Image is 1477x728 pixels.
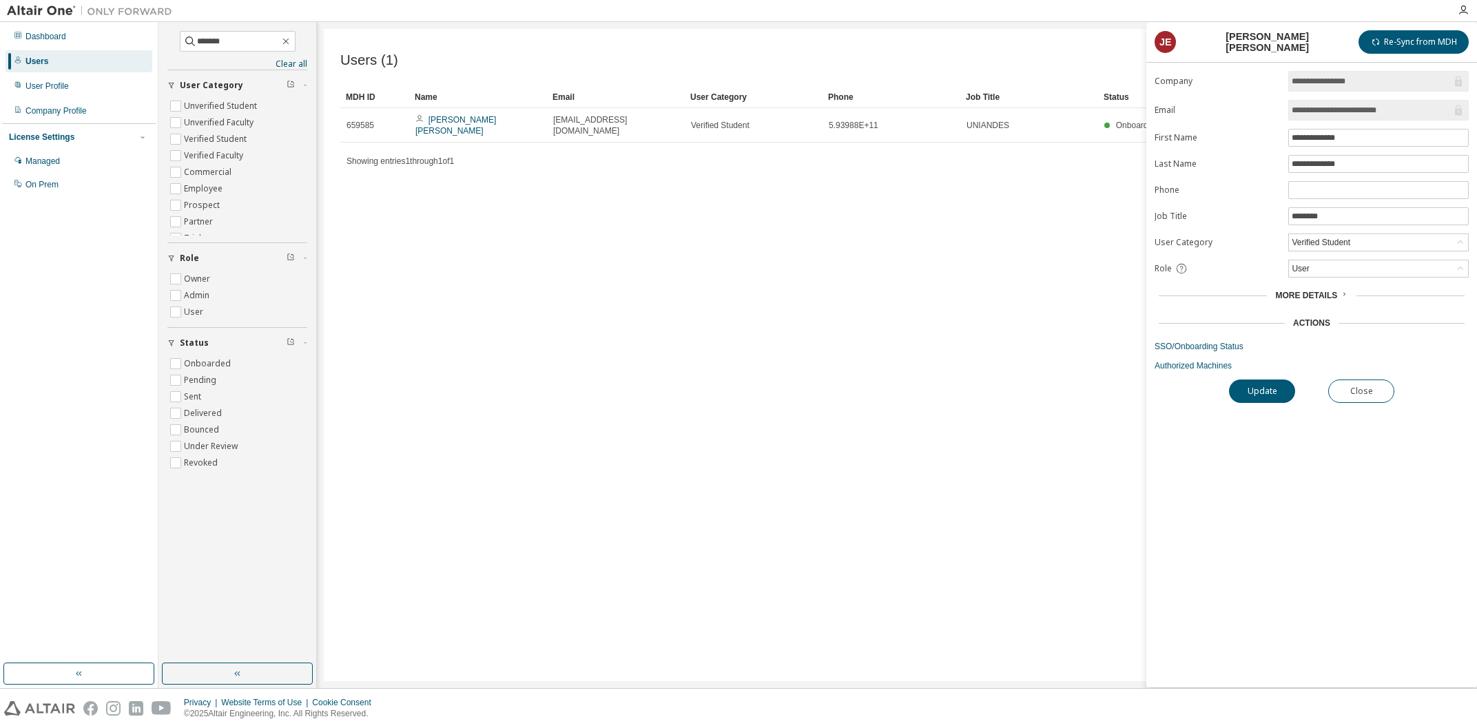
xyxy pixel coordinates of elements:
div: Job Title [966,86,1093,108]
div: Name [415,86,541,108]
img: linkedin.svg [129,701,143,716]
div: Website Terms of Use [221,697,312,708]
label: Email [1155,105,1280,116]
label: Onboarded [184,355,234,372]
div: Managed [25,156,60,167]
span: More Details [1275,291,1337,300]
span: Clear filter [287,337,295,349]
label: User [184,304,206,320]
div: Users [25,56,48,67]
label: Sent [184,388,204,405]
img: instagram.svg [106,701,121,716]
div: Privacy [184,697,221,708]
span: Status [180,337,209,349]
div: Email [552,86,679,108]
div: Phone [828,86,955,108]
span: Verified Student [691,120,750,131]
div: On Prem [25,179,59,190]
button: User Category [167,70,307,101]
label: First Name [1155,132,1280,143]
button: Close [1328,379,1394,403]
label: Unverified Faculty [184,114,256,131]
label: Partner [184,214,216,230]
span: Clear filter [287,253,295,264]
div: Actions [1293,318,1330,329]
p: © 2025 Altair Engineering, Inc. All Rights Reserved. [184,708,380,720]
a: Clear all [167,59,307,70]
a: SSO/Onboarding Status [1155,341,1469,352]
span: Onboarded [1116,121,1157,130]
label: Verified Student [184,131,249,147]
span: Role [1155,263,1172,274]
img: altair_logo.svg [4,701,75,716]
div: User [1289,260,1468,277]
button: Status [167,328,307,358]
label: Prospect [184,197,223,214]
label: Bounced [184,422,222,438]
label: Verified Faculty [184,147,246,164]
div: Company Profile [25,105,87,116]
button: Update [1229,379,1295,403]
div: JE [1155,31,1176,53]
label: Company [1155,76,1280,87]
label: Revoked [184,455,220,471]
span: Showing entries 1 through 1 of 1 [347,156,454,166]
div: Status [1104,86,1371,108]
div: Dashboard [25,31,66,42]
label: Delivered [184,405,225,422]
span: Users (1) [340,52,398,68]
span: 659585 [347,120,374,131]
img: facebook.svg [83,701,98,716]
div: License Settings [9,132,74,143]
label: Phone [1155,185,1280,196]
span: UNIANDES [967,120,1009,131]
label: Owner [184,271,213,287]
div: Verified Student [1290,235,1352,250]
button: Re-Sync from MDH [1359,30,1469,54]
label: Unverified Student [184,98,260,114]
span: User Category [180,80,243,91]
button: Role [167,243,307,273]
label: Employee [184,180,225,197]
a: Authorized Machines [1155,360,1469,371]
label: Pending [184,372,219,388]
label: Admin [184,287,212,304]
span: 5.93988E+11 [829,120,878,131]
label: Job Title [1155,211,1280,222]
label: Under Review [184,438,240,455]
span: Role [180,253,199,264]
div: MDH ID [346,86,404,108]
div: User Profile [25,81,69,92]
div: User Category [690,86,817,108]
label: Trial [184,230,204,247]
img: youtube.svg [152,701,172,716]
div: Cookie Consent [312,697,379,708]
div: [PERSON_NAME] [PERSON_NAME] [1184,31,1350,53]
label: Last Name [1155,158,1280,169]
div: Verified Student [1289,234,1468,251]
img: Altair One [7,4,179,18]
label: User Category [1155,237,1280,248]
span: [EMAIL_ADDRESS][DOMAIN_NAME] [553,114,679,136]
div: User [1290,261,1311,276]
a: [PERSON_NAME] [PERSON_NAME] [415,115,496,136]
span: Clear filter [287,80,295,91]
label: Commercial [184,164,234,180]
